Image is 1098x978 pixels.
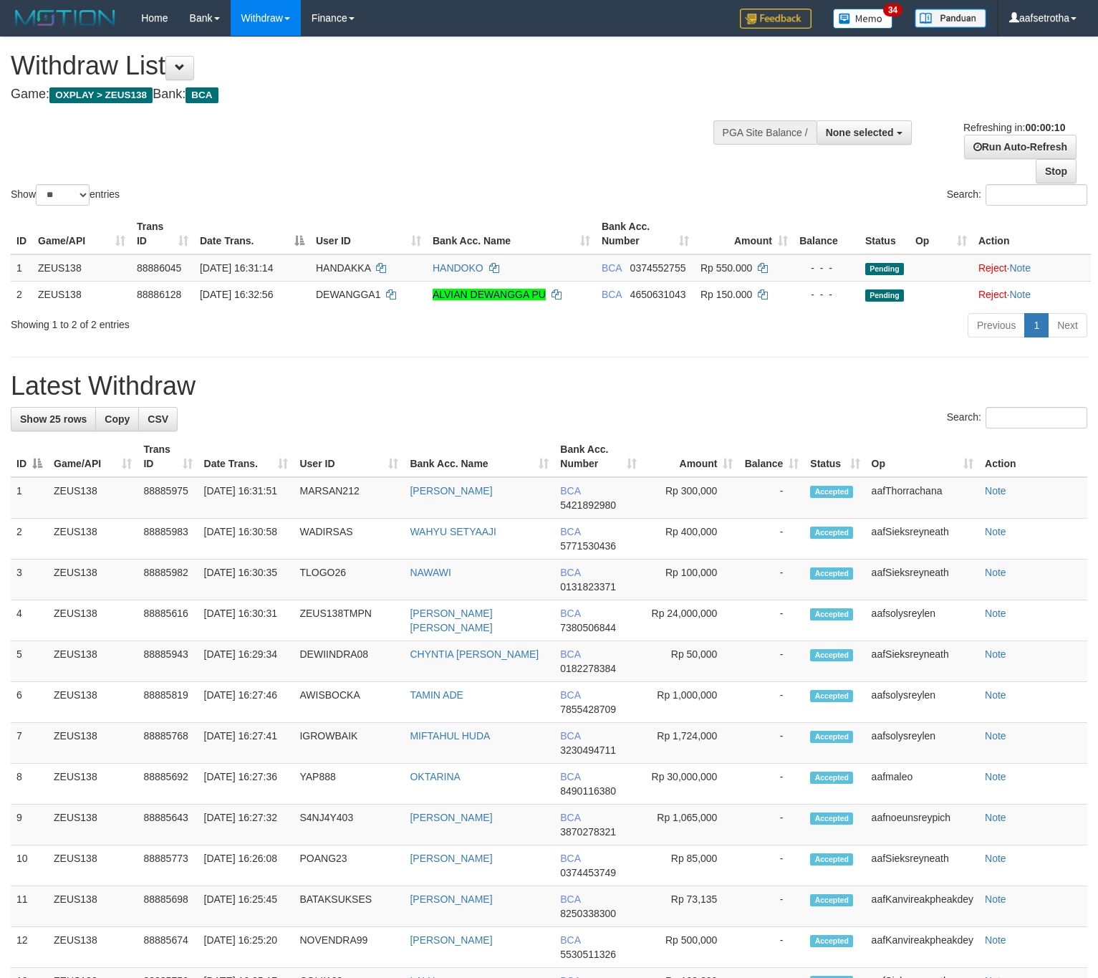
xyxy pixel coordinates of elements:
[48,560,138,600] td: ZEUS138
[310,214,427,254] th: User ID: activate to sort column ascending
[560,771,580,782] span: BCA
[1036,159,1077,183] a: Stop
[738,436,804,477] th: Balance: activate to sort column ascending
[11,805,48,845] td: 9
[738,477,804,519] td: -
[560,934,580,946] span: BCA
[866,477,979,519] td: aafThorrachana
[48,519,138,560] td: ZEUS138
[11,254,32,282] td: 1
[560,867,616,878] span: Copy 0374453749 to clipboard
[738,682,804,723] td: -
[799,261,854,275] div: - - -
[985,526,1006,537] a: Note
[910,214,973,254] th: Op: activate to sort column ascending
[738,641,804,682] td: -
[410,608,492,633] a: [PERSON_NAME] [PERSON_NAME]
[294,805,404,845] td: S4NJ4Y403
[963,122,1065,133] span: Refreshing in:
[410,730,490,742] a: MIFTAHUL HUDA
[48,927,138,968] td: ZEUS138
[810,527,853,539] span: Accepted
[700,262,752,274] span: Rp 550.000
[642,641,739,682] td: Rp 50,000
[316,262,370,274] span: HANDAKKA
[866,886,979,927] td: aafKanvireakpheakdey
[964,135,1077,159] a: Run Auto-Refresh
[883,4,902,16] span: 34
[198,927,294,968] td: [DATE] 16:25:20
[48,436,138,477] th: Game/API: activate to sort column ascending
[410,485,492,497] a: [PERSON_NAME]
[138,436,198,477] th: Trans ID: activate to sort column ascending
[11,723,48,764] td: 7
[642,560,739,600] td: Rp 100,000
[186,87,218,103] span: BCA
[105,413,130,425] span: Copy
[560,704,616,715] span: Copy 7855428709 to clipboard
[48,477,138,519] td: ZEUS138
[642,845,739,886] td: Rp 85,000
[198,805,294,845] td: [DATE] 16:27:32
[198,477,294,519] td: [DATE] 16:31:51
[427,214,596,254] th: Bank Acc. Name: activate to sort column ascending
[433,289,546,300] a: ALVIAN DEWANGGA PU
[138,886,198,927] td: 88885698
[794,214,859,254] th: Balance
[11,641,48,682] td: 5
[738,723,804,764] td: -
[810,567,853,580] span: Accepted
[294,436,404,477] th: User ID: activate to sort column ascending
[642,805,739,845] td: Rp 1,065,000
[968,313,1025,337] a: Previous
[985,567,1006,578] a: Note
[602,289,622,300] span: BCA
[11,214,32,254] th: ID
[630,262,686,274] span: Copy 0374552755 to clipboard
[642,519,739,560] td: Rp 400,000
[48,641,138,682] td: ZEUS138
[48,723,138,764] td: ZEUS138
[1025,122,1065,133] strong: 00:00:10
[32,281,131,307] td: ZEUS138
[294,560,404,600] td: TLOGO26
[560,826,616,838] span: Copy 3870278321 to clipboard
[947,184,1087,206] label: Search:
[985,934,1006,946] a: Note
[198,886,294,927] td: [DATE] 16:25:45
[560,648,580,660] span: BCA
[32,214,131,254] th: Game/API: activate to sort column ascending
[810,690,853,702] span: Accepted
[985,730,1006,742] a: Note
[642,436,739,477] th: Amount: activate to sort column ascending
[642,600,739,641] td: Rp 24,000,000
[410,689,463,701] a: TAMIN ADE
[738,886,804,927] td: -
[810,731,853,743] span: Accepted
[738,845,804,886] td: -
[194,214,310,254] th: Date Trans.: activate to sort column descending
[560,663,616,674] span: Copy 0182278384 to clipboard
[973,254,1091,282] td: ·
[560,949,616,960] span: Copy 5530511326 to clipboard
[695,214,794,254] th: Amount: activate to sort column ascending
[11,927,48,968] td: 12
[986,407,1087,428] input: Search:
[11,436,48,477] th: ID: activate to sort column descending
[738,600,804,641] td: -
[198,560,294,600] td: [DATE] 16:30:35
[198,845,294,886] td: [DATE] 16:26:08
[138,764,198,805] td: 88885692
[799,287,854,302] div: - - -
[560,689,580,701] span: BCA
[560,567,580,578] span: BCA
[866,560,979,600] td: aafSieksreyneath
[11,87,718,102] h4: Game: Bank:
[11,764,48,805] td: 8
[642,682,739,723] td: Rp 1,000,000
[738,764,804,805] td: -
[810,853,853,866] span: Accepted
[11,682,48,723] td: 6
[810,649,853,661] span: Accepted
[642,477,739,519] td: Rp 300,000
